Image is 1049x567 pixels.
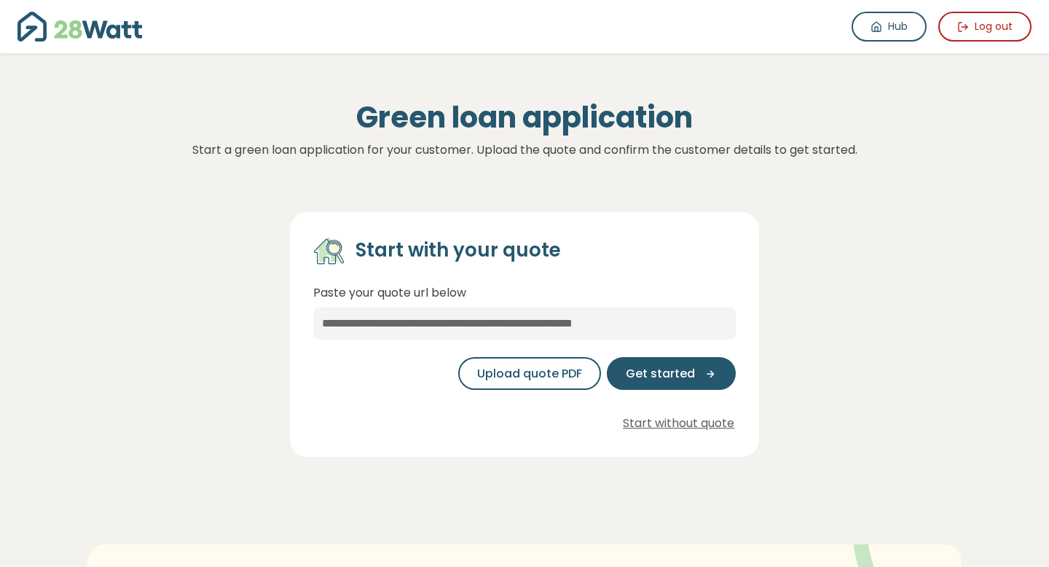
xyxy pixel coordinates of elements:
a: Hub [852,12,927,42]
button: Upload quote PDF [458,357,601,390]
h1: Green loan application [26,100,1023,135]
img: 28Watt [17,12,142,42]
span: Get started [626,365,695,383]
p: Start a green loan application for your customer. Upload the quote and confirm the customer detai... [26,141,1023,160]
button: Log out [938,12,1032,42]
p: Paste your quote url below [313,283,736,302]
button: Get started [607,357,736,390]
h4: Start with your quote [355,238,561,263]
span: Upload quote PDF [477,365,582,383]
button: Start without quote [621,413,736,434]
